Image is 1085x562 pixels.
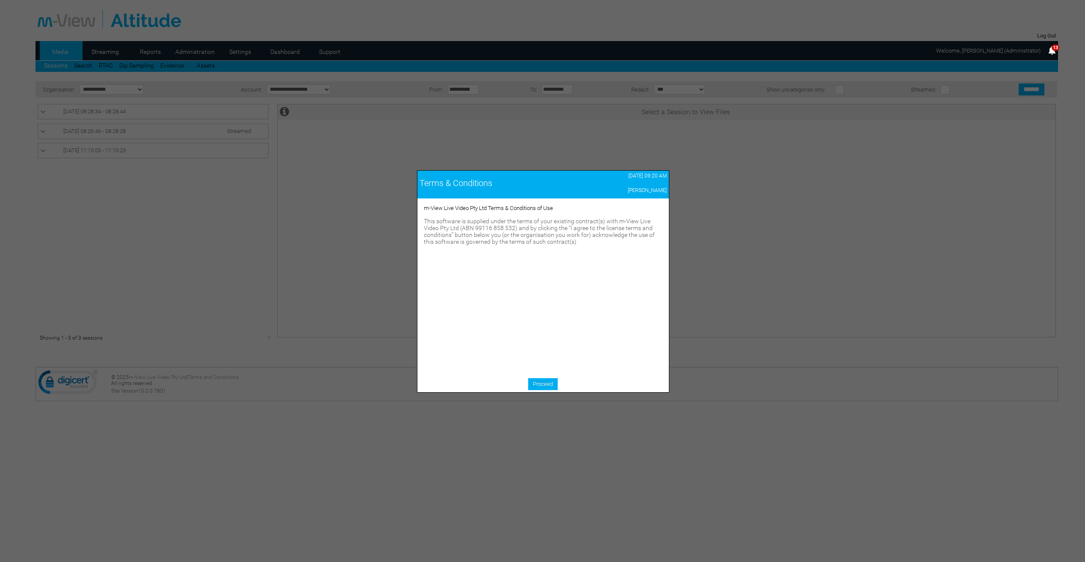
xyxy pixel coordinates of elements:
div: Terms & Conditions [420,178,576,188]
span: 13 [1052,44,1059,51]
td: [PERSON_NAME] [578,185,668,195]
td: [DATE] 09:20 AM [578,171,668,181]
span: m-View Live Video Pty Ltd Terms & Conditions of Use [424,205,553,211]
a: Proceed [528,378,558,390]
img: bell25.png [1047,45,1057,56]
span: This software is supplied under the terms of your existing contract(s) with m-View Live Video Pty... [424,218,655,245]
